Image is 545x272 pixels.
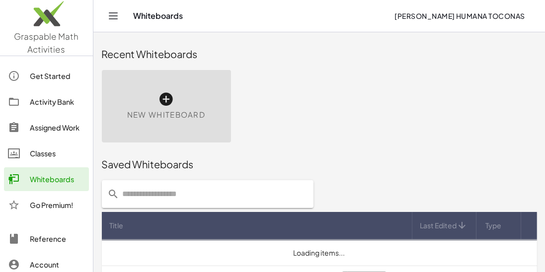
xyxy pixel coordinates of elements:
[102,47,537,61] div: Recent Whiteboards
[110,220,124,231] span: Title
[30,173,85,185] div: Whiteboards
[105,8,121,24] button: Toggle navigation
[30,70,85,82] div: Get Started
[30,259,85,271] div: Account
[4,167,89,191] a: Whiteboards
[108,188,120,200] i: prepended action
[4,90,89,114] a: Activity Bank
[485,220,501,231] span: Type
[30,147,85,159] div: Classes
[420,220,457,231] span: Last Edited
[30,233,85,245] div: Reference
[394,11,525,20] span: [PERSON_NAME] Humana Toconas
[127,109,205,121] span: New Whiteboard
[387,7,533,25] button: [PERSON_NAME] Humana Toconas
[4,227,89,251] a: Reference
[102,157,537,171] div: Saved Whiteboards
[102,240,537,266] td: Loading items...
[4,64,89,88] a: Get Started
[30,122,85,134] div: Assigned Work
[30,199,85,211] div: Go Premium!
[4,116,89,139] a: Assigned Work
[4,141,89,165] a: Classes
[14,31,79,55] span: Graspable Math Activities
[30,96,85,108] div: Activity Bank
